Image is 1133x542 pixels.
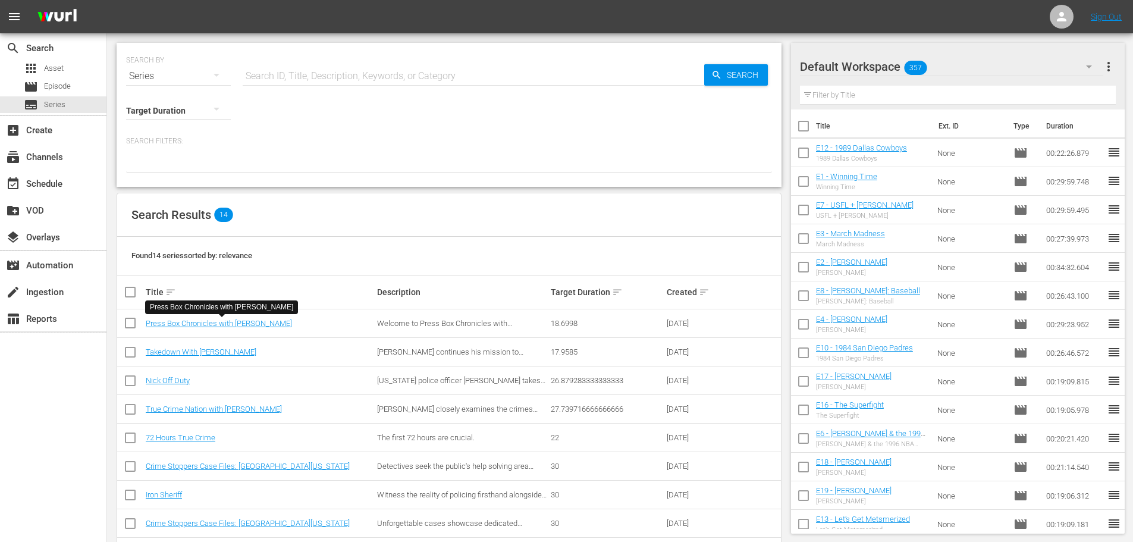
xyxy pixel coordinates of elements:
[816,343,913,352] a: E10 - 1984 San Diego Padres
[377,287,547,297] div: Description
[1041,196,1107,224] td: 00:29:59.495
[1041,253,1107,281] td: 00:34:32.604
[1107,345,1121,359] span: reorder
[816,326,887,334] div: [PERSON_NAME]
[6,150,20,164] span: Channels
[24,80,38,94] span: Episode
[1107,488,1121,502] span: reorder
[1107,431,1121,445] span: reorder
[1013,431,1028,446] span: Episode
[6,285,20,299] span: Ingestion
[1013,488,1028,503] span: Episode
[816,172,877,181] a: E1 - Winning Time
[1041,310,1107,339] td: 00:29:23.952
[1101,52,1116,81] button: more_vert
[377,405,538,422] span: [PERSON_NAME] closely examines the crimes affecting our nation.
[1013,403,1028,417] span: Episode
[1107,259,1121,274] span: reorder
[146,519,350,528] a: Crime Stoppers Case Files: [GEOGRAPHIC_DATA][US_STATE]
[933,196,1009,224] td: None
[150,302,293,312] div: Press Box Chronicles with [PERSON_NAME]
[1107,459,1121,474] span: reorder
[551,490,663,499] div: 30
[1041,424,1107,453] td: 00:20:21.420
[933,510,1009,538] td: None
[551,376,663,385] div: 26.879283333333333
[377,490,547,517] span: Witness the reality of policing firsthand alongside the real-life heroes who are safeguarding our...
[931,109,1007,143] th: Ext. ID
[126,136,772,146] p: Search Filters:
[377,319,541,364] span: Welcome to Press Box Chronicles with [PERSON_NAME]—the show where a cranky middle-aged sports wri...
[6,41,20,55] span: Search
[933,367,1009,396] td: None
[1107,202,1121,217] span: reorder
[131,251,252,260] span: Found 14 series sorted by: relevance
[1013,203,1028,217] span: Episode
[551,462,663,471] div: 30
[933,481,1009,510] td: None
[816,400,884,409] a: E16 - The Superfight
[1039,109,1110,143] th: Duration
[1041,367,1107,396] td: 00:19:09.815
[1013,231,1028,246] span: Episode
[667,462,721,471] div: [DATE]
[816,486,892,495] a: E19 - [PERSON_NAME]
[1041,396,1107,424] td: 00:19:05.978
[816,372,892,381] a: E17 - [PERSON_NAME]
[816,515,910,524] a: E13 - Let’s Get Metsmerized
[1041,453,1107,481] td: 00:21:14.540
[146,490,182,499] a: Iron Sheriff
[933,139,1009,167] td: None
[1006,109,1039,143] th: Type
[816,229,885,238] a: E3 - March Madness
[816,240,885,248] div: March Madness
[131,208,211,222] span: Search Results
[1041,510,1107,538] td: 00:19:09.181
[816,200,914,209] a: E7 - USFL + [PERSON_NAME]
[667,319,721,328] div: [DATE]
[722,64,768,86] span: Search
[816,429,925,447] a: E6 - [PERSON_NAME] & the 1996 NBA Draft
[6,177,20,191] span: Schedule
[1107,402,1121,416] span: reorder
[6,203,20,218] span: VOD
[377,433,475,442] span: The first 72 hours are crucial.
[24,61,38,76] span: Asset
[1013,346,1028,360] span: Episode
[1101,59,1116,74] span: more_vert
[933,281,1009,310] td: None
[904,55,927,80] span: 357
[1107,145,1121,159] span: reorder
[377,376,545,394] span: [US_STATE] police officer [PERSON_NAME] takes an entertaining look at other agencies' vehicles.
[1107,231,1121,245] span: reorder
[933,167,1009,196] td: None
[667,376,721,385] div: [DATE]
[1041,281,1107,310] td: 00:26:43.100
[146,376,190,385] a: Nick Off Duty
[551,347,663,356] div: 17.9585
[146,285,374,299] div: Title
[816,183,877,191] div: Winning Time
[7,10,21,24] span: menu
[1107,288,1121,302] span: reorder
[816,458,892,466] a: E18 - [PERSON_NAME]
[1013,260,1028,274] span: Episode
[816,143,907,152] a: E12 - 1989 Dallas Cowboys
[816,155,907,162] div: 1989 Dallas Cowboys
[933,424,1009,453] td: None
[1107,374,1121,388] span: reorder
[816,315,887,324] a: E4 - [PERSON_NAME]
[667,490,721,499] div: [DATE]
[699,287,710,297] span: sort
[1013,317,1028,331] span: Episode
[1041,167,1107,196] td: 00:29:59.748
[816,526,910,534] div: Let’s Get Metsmerized
[800,50,1103,83] div: Default Workspace
[44,99,65,111] span: Series
[816,286,920,295] a: E8 - [PERSON_NAME]: Baseball
[816,497,892,505] div: [PERSON_NAME]
[1013,374,1028,389] span: Episode
[667,285,721,299] div: Created
[704,64,768,86] button: Search
[146,319,292,328] a: Press Box Chronicles with [PERSON_NAME]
